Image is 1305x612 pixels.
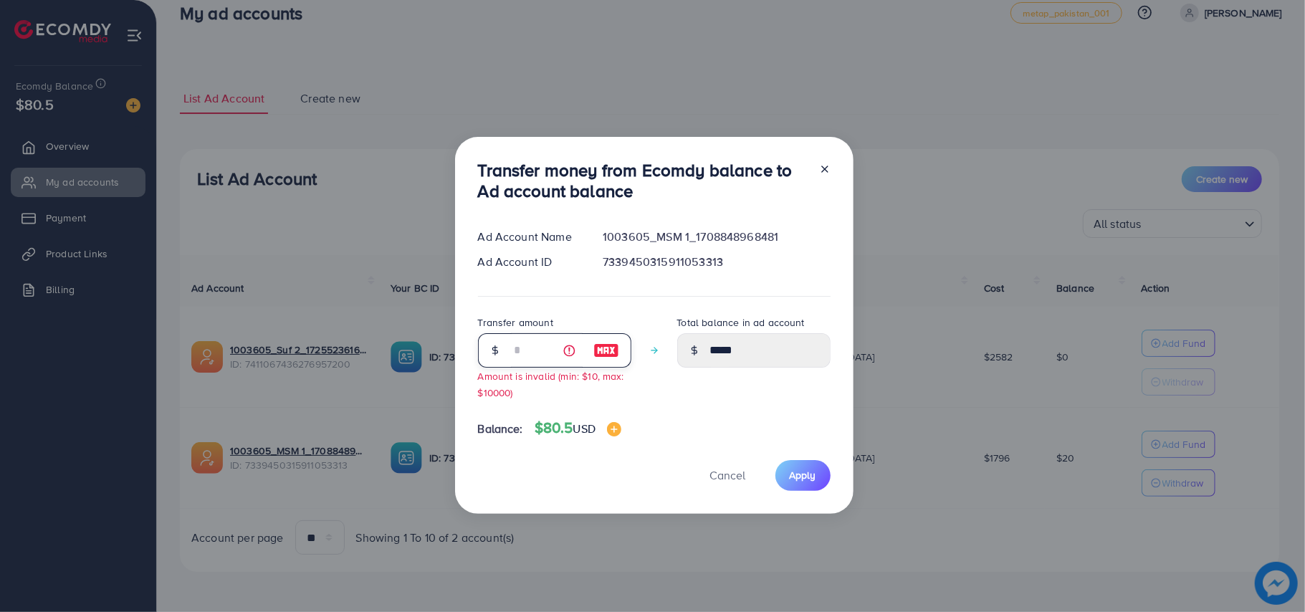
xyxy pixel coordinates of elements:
[573,421,596,436] span: USD
[467,229,592,245] div: Ad Account Name
[593,342,619,359] img: image
[478,421,523,437] span: Balance:
[478,315,553,330] label: Transfer amount
[478,369,624,399] small: Amount is invalid (min: $10, max: $10000)
[607,422,621,436] img: image
[710,467,746,483] span: Cancel
[535,419,621,437] h4: $80.5
[692,460,764,491] button: Cancel
[478,160,808,201] h3: Transfer money from Ecomdy balance to Ad account balance
[467,254,592,270] div: Ad Account ID
[790,468,816,482] span: Apply
[677,315,805,330] label: Total balance in ad account
[591,229,841,245] div: 1003605_MSM 1_1708848968481
[775,460,831,491] button: Apply
[591,254,841,270] div: 7339450315911053313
